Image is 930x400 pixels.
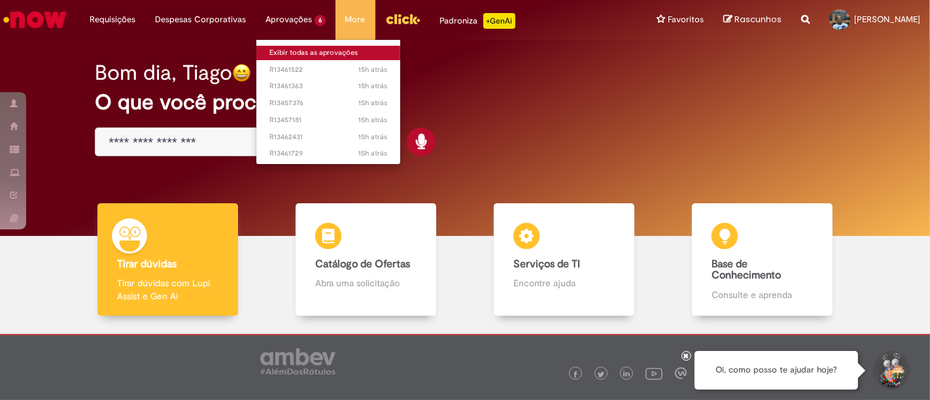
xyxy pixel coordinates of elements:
[90,13,135,26] span: Requisições
[598,371,604,378] img: logo_footer_twitter.png
[734,13,782,25] span: Rascunhos
[256,79,400,93] a: Aberto R13461363 :
[117,276,218,303] p: Tirar dúvidas com Lupi Assist e Gen Ai
[358,81,387,91] span: 15h atrás
[695,351,858,390] div: Oi, como posso te ajudar hoje?
[668,13,704,26] span: Favoritos
[358,98,387,108] time: 31/08/2025 18:02:45
[256,113,400,127] a: Aberto R13457181 :
[266,13,312,26] span: Aprovações
[663,203,861,316] a: Base de Conhecimento Consulte e aprenda
[712,258,781,282] b: Base de Conhecimento
[269,81,387,92] span: R13461363
[269,115,387,125] span: R13457181
[256,39,401,165] ul: Aprovações
[723,14,782,26] a: Rascunhos
[256,146,400,161] a: Aberto R13461729 :
[1,7,69,33] img: ServiceNow
[385,9,421,29] img: click_logo_yellow_360x200.png
[269,98,387,108] span: R13457376
[95,61,232,84] h2: Bom dia, Tiago
[256,96,400,110] a: Aberto R13457376 :
[269,132,387,142] span: R13462431
[854,14,920,25] span: [PERSON_NAME]
[358,65,387,75] span: 15h atrás
[256,130,400,144] a: Aberto R13462431 :
[269,148,387,159] span: R13461729
[572,371,579,378] img: logo_footer_facebook.png
[69,203,267,316] a: Tirar dúvidas Tirar dúvidas com Lupi Assist e Gen Ai
[269,65,387,75] span: R13461522
[513,258,580,271] b: Serviços de TI
[95,91,835,114] h2: O que você procura hoje?
[358,148,387,158] time: 31/08/2025 17:58:04
[646,365,663,382] img: logo_footer_youtube.png
[675,367,687,379] img: logo_footer_workplace.png
[358,132,387,142] span: 15h atrás
[345,13,366,26] span: More
[358,132,387,142] time: 31/08/2025 17:59:20
[358,65,387,75] time: 31/08/2025 18:10:53
[358,115,387,125] span: 15h atrás
[155,13,246,26] span: Despesas Corporativas
[358,148,387,158] span: 15h atrás
[358,81,387,91] time: 31/08/2025 18:03:04
[315,258,410,271] b: Catálogo de Ofertas
[465,203,663,316] a: Serviços de TI Encontre ajuda
[260,348,336,375] img: logo_footer_ambev_rotulo_gray.png
[267,203,465,316] a: Catálogo de Ofertas Abra uma solicitação
[256,46,400,60] a: Exibir todas as aprovações
[513,276,614,290] p: Encontre ajuda
[358,98,387,108] span: 15h atrás
[712,288,812,301] p: Consulte e aprenda
[871,351,910,390] button: Iniciar Conversa de Suporte
[256,63,400,77] a: Aberto R13461522 :
[315,15,326,26] span: 6
[623,371,630,378] img: logo_footer_linkedin.png
[232,63,251,82] img: happy-face.png
[358,115,387,125] time: 31/08/2025 17:59:38
[440,13,515,29] div: Padroniza
[315,276,416,290] p: Abra uma solicitação
[117,258,177,271] b: Tirar dúvidas
[483,13,515,29] p: +GenAi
